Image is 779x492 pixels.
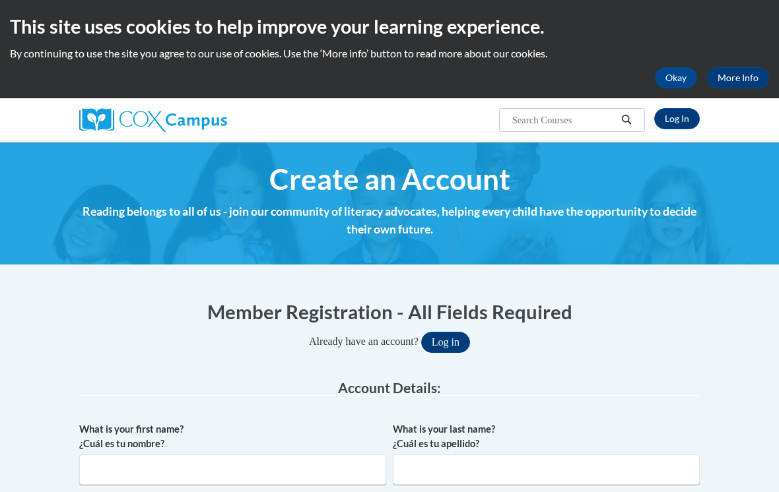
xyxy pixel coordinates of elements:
[655,67,697,88] button: Okay
[707,67,769,88] a: More Info
[617,112,636,128] button: Search
[79,298,700,325] h1: Member Registration - All Fields Required
[309,336,419,347] span: Already have an account?
[79,203,700,238] h4: Reading belongs to all of us - join our community of literacy advocates, helping every child have...
[421,332,470,353] button: Log in
[79,454,386,485] input: Metadata input
[79,108,227,132] img: Cox Campus
[10,13,769,40] h2: This site uses cookies to help improve your learning experience.
[79,422,386,451] label: What is your first name? ¿Cuál es tu nombre?
[393,422,700,451] label: What is your last name? ¿Cuál es tu apellido?
[393,454,700,485] input: Metadata input
[338,379,441,396] span: Account Details:
[654,108,700,129] a: Log In
[10,46,769,61] p: By continuing to use the site you agree to our use of cookies. Use the ‘More info’ button to read...
[511,112,617,128] input: Search Courses
[269,162,510,197] span: Create an Account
